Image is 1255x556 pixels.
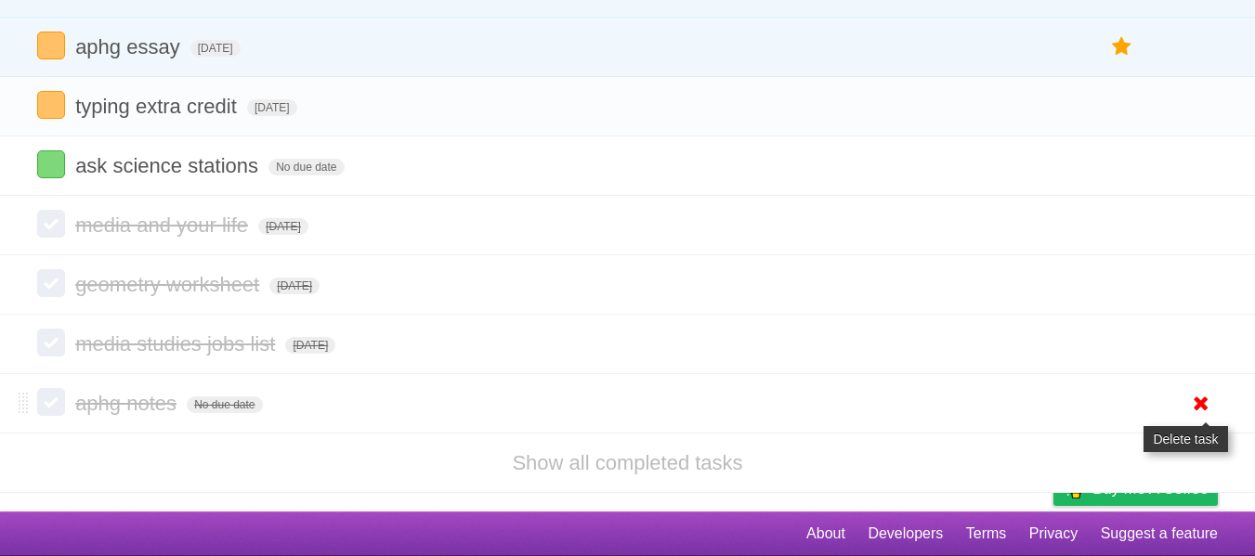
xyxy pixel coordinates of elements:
span: No due date [187,396,262,413]
span: [DATE] [258,218,308,235]
span: geometry worksheet [75,273,264,296]
span: aphg essay [75,35,185,58]
span: [DATE] [247,99,297,116]
span: No due date [268,159,344,175]
span: [DATE] [269,278,320,294]
label: Done [37,91,65,119]
label: Done [37,388,65,416]
a: About [806,516,845,551]
a: Terms [966,516,1007,551]
span: ask science stations [75,154,263,177]
label: Done [37,269,65,297]
span: aphg notes [75,392,181,415]
span: [DATE] [285,337,335,354]
label: Done [37,210,65,238]
a: Show all completed tasks [512,451,742,474]
a: Suggest a feature [1101,516,1218,551]
label: Done [37,150,65,178]
label: Star task [1105,32,1140,62]
label: Done [37,32,65,59]
span: [DATE] [190,40,241,57]
a: Privacy [1029,516,1078,551]
label: Done [37,329,65,356]
span: media studies jobs list [75,332,280,356]
a: Developers [868,516,943,551]
span: media and your life [75,213,253,237]
span: Buy me a coffee [1092,472,1209,505]
span: typing extra credit [75,95,242,118]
